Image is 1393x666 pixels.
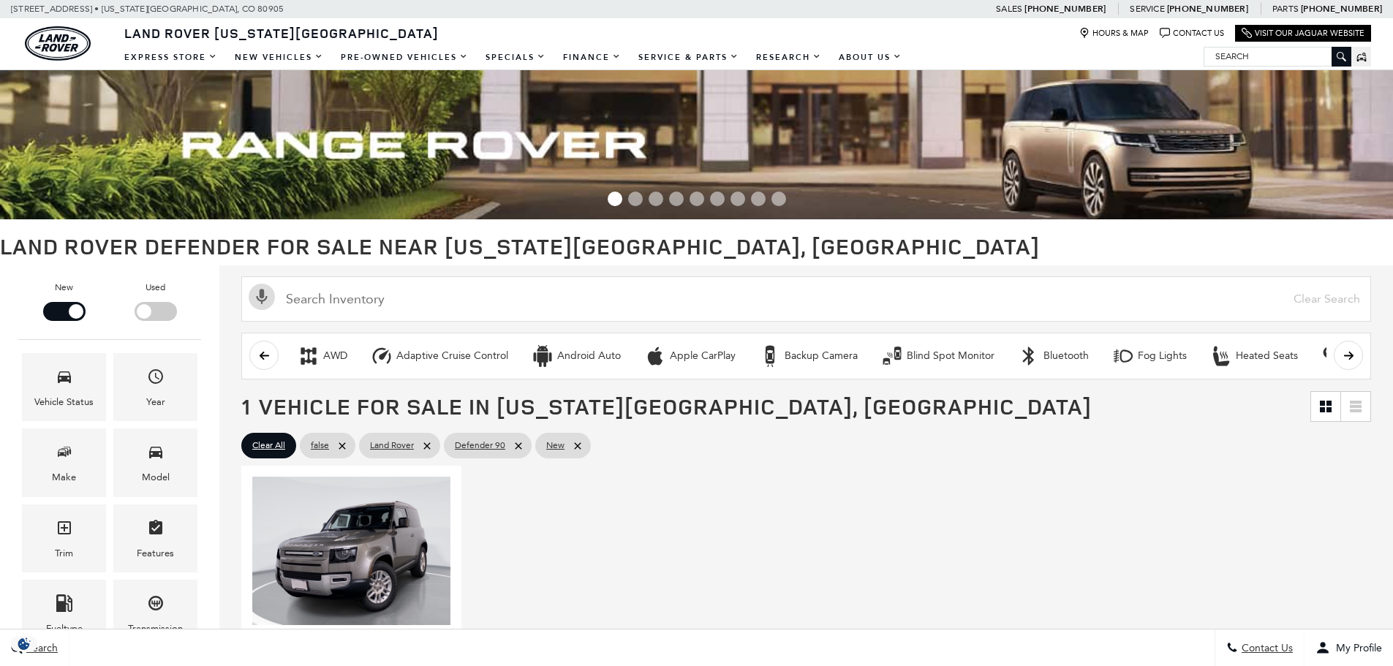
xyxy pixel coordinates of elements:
a: New Vehicles [226,45,332,70]
span: Land Rover [US_STATE][GEOGRAPHIC_DATA] [124,24,439,42]
span: New [546,436,565,455]
div: Fog Lights [1138,349,1187,363]
span: My Profile [1330,642,1382,654]
input: Search [1204,48,1351,65]
div: Trim [55,545,73,561]
div: AWD [298,345,320,367]
button: Blind Spot MonitorBlind Spot Monitor [873,341,1003,371]
span: Go to slide 8 [751,192,766,206]
span: Go to slide 9 [771,192,786,206]
span: Go to slide 6 [710,192,725,206]
a: Hours & Map [1079,28,1149,39]
div: VehicleVehicle Status [22,353,106,421]
div: Heated Seats [1210,345,1232,367]
a: [PHONE_NUMBER] [1024,3,1106,15]
div: Fog Lights [1112,345,1134,367]
span: Model [147,439,165,469]
a: land-rover [25,26,91,61]
span: Go to slide 2 [628,192,643,206]
span: Defender 90 [455,436,505,455]
span: Clear All [252,436,285,455]
div: Blind Spot Monitor [907,349,994,363]
div: Fueltype [46,621,83,637]
div: Bluetooth [1043,349,1089,363]
div: Backup Camera [759,345,781,367]
a: [STREET_ADDRESS] • [US_STATE][GEOGRAPHIC_DATA], CO 80905 [11,4,284,14]
a: Service & Parts [630,45,747,70]
a: Land Rover [US_STATE][GEOGRAPHIC_DATA] [116,24,448,42]
a: Finance [554,45,630,70]
span: Go to slide 3 [649,192,663,206]
div: Adaptive Cruise Control [396,349,508,363]
span: Make [56,439,73,469]
label: Used [146,280,165,295]
div: Adaptive Cruise Control [371,345,393,367]
span: Features [147,515,165,545]
a: Contact Us [1160,28,1224,39]
img: Opt-Out Icon [7,636,41,651]
div: Android Auto [532,345,554,367]
a: Specials [477,45,554,70]
a: About Us [830,45,910,70]
span: Vehicle [56,364,73,394]
button: Adaptive Cruise ControlAdaptive Cruise Control [363,341,516,371]
span: Go to slide 5 [690,192,704,206]
span: Transmission [147,591,165,621]
div: Backup Camera [785,349,858,363]
a: Visit Our Jaguar Website [1242,28,1364,39]
a: [PHONE_NUMBER] [1301,3,1382,15]
button: Fog LightsFog Lights [1104,341,1195,371]
section: Click to Open Cookie Consent Modal [7,636,41,651]
span: Sales [996,4,1022,14]
div: AWD [323,349,347,363]
div: Bluetooth [1018,345,1040,367]
div: Transmission [128,621,183,637]
a: Pre-Owned Vehicles [332,45,477,70]
nav: Main Navigation [116,45,910,70]
div: Features [137,545,174,561]
div: Model [142,469,170,485]
div: Year [146,394,165,410]
button: scroll right [1334,341,1363,370]
button: Android AutoAndroid Auto [524,341,629,371]
span: 1 Vehicle for Sale in [US_STATE][GEOGRAPHIC_DATA], [GEOGRAPHIC_DATA] [241,391,1092,421]
span: Go to slide 7 [731,192,745,206]
a: EXPRESS STORE [116,45,226,70]
div: Blind Spot Monitor [881,345,903,367]
label: New [55,280,73,295]
button: scroll left [249,341,279,370]
div: TransmissionTransmission [113,580,197,648]
img: 2025 Land Rover Defender 90 S [252,477,450,625]
div: Keyless Entry [1321,345,1343,367]
span: Go to slide 1 [608,192,622,206]
button: Apple CarPlayApple CarPlay [636,341,744,371]
div: YearYear [113,353,197,421]
div: Apple CarPlay [670,349,736,363]
div: MakeMake [22,428,106,496]
span: Go to slide 4 [669,192,684,206]
a: Research [747,45,830,70]
span: Land Rover [370,436,414,455]
svg: Click to toggle on voice search [249,284,275,310]
span: false [311,436,329,455]
button: AWDAWD [290,341,355,371]
div: FeaturesFeatures [113,504,197,572]
div: ModelModel [113,428,197,496]
div: Make [52,469,76,485]
span: Contact Us [1238,642,1293,654]
button: Backup CameraBackup Camera [751,341,866,371]
button: BluetoothBluetooth [1010,341,1097,371]
img: Land Rover [25,26,91,61]
button: Heated SeatsHeated Seats [1202,341,1306,371]
div: Vehicle Status [34,394,94,410]
div: Apple CarPlay [644,345,666,367]
div: TrimTrim [22,504,106,572]
a: [PHONE_NUMBER] [1167,3,1248,15]
span: Year [147,364,165,394]
button: Open user profile menu [1305,629,1393,666]
div: Android Auto [557,349,621,363]
span: Service [1130,4,1164,14]
input: Search Inventory [241,276,1371,322]
span: Parts [1272,4,1299,14]
span: Trim [56,515,73,545]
